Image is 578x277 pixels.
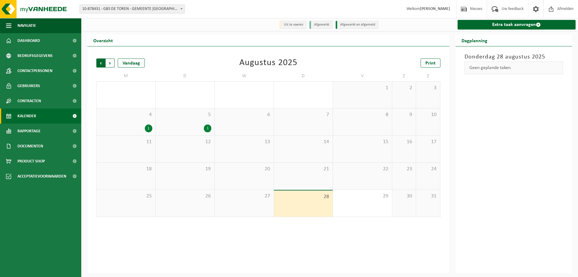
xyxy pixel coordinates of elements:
span: 28 [277,194,330,200]
span: 19 [159,166,212,172]
span: Vorige [96,58,105,68]
h2: Dagplanning [455,34,493,46]
span: Navigatie [17,18,36,33]
span: 18 [100,166,152,172]
li: Afgewerkt en afgemeld [336,21,378,29]
div: Geen geplande taken [465,61,563,74]
span: Documenten [17,139,43,154]
span: 10-878431 - GBS DE TOREN - GEMEENTE BEVEREN - KOSTENPLAATS 37 - MELSELE [80,5,185,13]
td: D [156,71,215,81]
div: 1 [145,124,152,132]
span: Kalender [17,109,36,124]
span: 30 [395,193,413,200]
li: Afgewerkt [309,21,333,29]
span: Acceptatievoorwaarden [17,169,66,184]
strong: [PERSON_NAME] [420,7,450,11]
span: 3 [419,85,437,91]
span: 22 [336,166,389,172]
span: 29 [336,193,389,200]
span: 26 [159,193,212,200]
span: Volgende [106,58,115,68]
span: 25 [100,193,152,200]
span: 9 [395,112,413,118]
h2: Overzicht [87,34,119,46]
span: 11 [100,139,152,145]
span: Contactpersonen [17,63,52,78]
span: 27 [218,193,271,200]
span: 8 [336,112,389,118]
td: M [96,71,156,81]
span: 24 [419,166,437,172]
span: 2 [395,85,413,91]
td: D [274,71,333,81]
span: 31 [419,193,437,200]
h3: Donderdag 28 augustus 2025 [465,52,563,61]
span: 21 [277,166,330,172]
div: Augustus 2025 [239,58,297,68]
span: 7 [277,112,330,118]
td: W [215,71,274,81]
li: Uit te voeren [279,21,306,29]
span: Rapportage [17,124,41,139]
span: Contracten [17,93,41,109]
span: Gebruikers [17,78,40,93]
span: 10-878431 - GBS DE TOREN - GEMEENTE BEVEREN - KOSTENPLAATS 37 - MELSELE [79,5,185,14]
span: 5 [159,112,212,118]
span: 14 [277,139,330,145]
a: Print [421,58,440,68]
span: 10 [419,112,437,118]
span: 12 [159,139,212,145]
span: 16 [395,139,413,145]
div: 1 [204,124,211,132]
span: Dashboard [17,33,40,48]
span: 15 [336,139,389,145]
span: Product Shop [17,154,45,169]
td: Z [416,71,440,81]
span: 20 [218,166,271,172]
span: 13 [218,139,271,145]
span: 17 [419,139,437,145]
span: 23 [395,166,413,172]
span: Bedrijfsgegevens [17,48,53,63]
td: Z [392,71,416,81]
span: 1 [336,85,389,91]
div: Vandaag [118,58,145,68]
span: 6 [218,112,271,118]
td: V [333,71,392,81]
span: Print [425,61,436,66]
span: 4 [100,112,152,118]
a: Extra taak aanvragen [458,20,576,30]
